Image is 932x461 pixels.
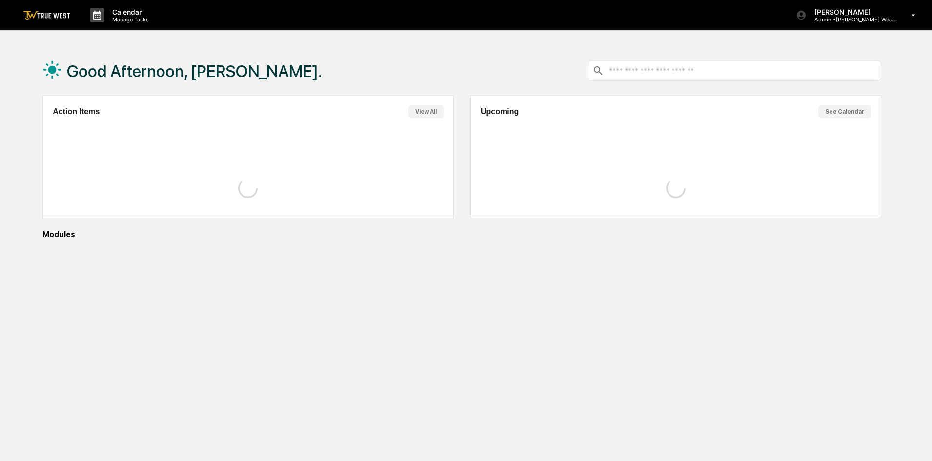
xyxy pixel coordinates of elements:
div: Modules [42,230,881,239]
h2: Upcoming [481,107,519,116]
p: [PERSON_NAME] [807,8,897,16]
p: Manage Tasks [104,16,154,23]
button: See Calendar [818,105,871,118]
h2: Action Items [53,107,100,116]
h1: Good Afternoon, [PERSON_NAME]. [67,61,322,81]
p: Calendar [104,8,154,16]
img: logo [23,11,70,20]
button: View All [408,105,444,118]
p: Admin • [PERSON_NAME] Wealth Management [807,16,897,23]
